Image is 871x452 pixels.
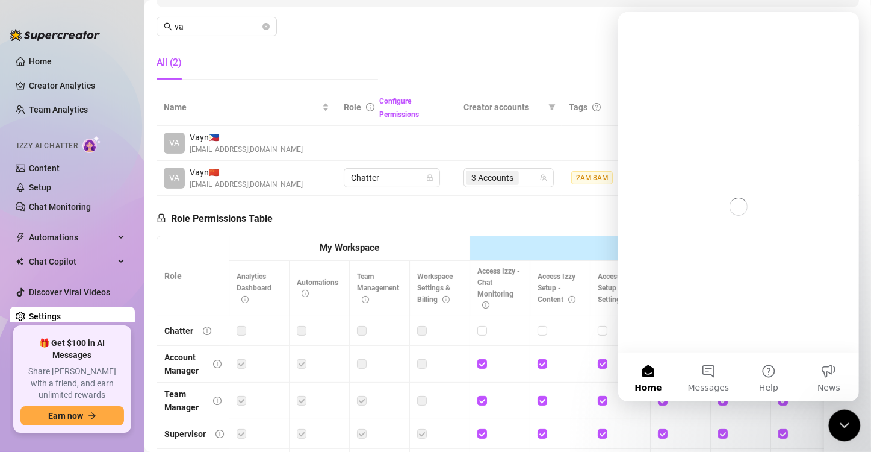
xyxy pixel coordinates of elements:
span: info-circle [215,430,224,438]
span: lock [426,174,433,181]
div: Supervisor [164,427,206,441]
a: Discover Viral Videos [29,287,110,297]
input: Search members [175,20,260,33]
iframe: Intercom live chat [618,12,859,401]
span: info-circle [442,296,450,303]
span: info-circle [568,296,575,303]
a: Configure Permissions [379,97,419,119]
div: Team Manager [164,388,203,414]
span: filter [548,104,556,111]
span: info-circle [302,290,309,297]
span: search [164,22,172,31]
span: team [540,174,547,181]
a: Home [29,57,52,66]
span: filter [546,98,558,116]
span: lock [157,213,166,223]
th: Name [157,89,336,126]
span: 3 Accounts [466,171,519,185]
span: Role [344,102,361,112]
iframe: Intercom live chat [829,410,861,442]
img: AI Chatter [82,136,101,153]
span: 2AM-8AM [571,171,613,184]
span: VA [169,136,179,149]
span: thunderbolt [16,233,25,242]
span: Automations [297,278,338,298]
a: Team Analytics [29,105,88,115]
span: Analytics Dashboard [237,272,271,304]
button: Earn nowarrow-right [20,406,124,425]
span: Creator accounts [463,101,544,114]
span: [EMAIL_ADDRESS][DOMAIN_NAME] [190,144,303,155]
img: Chat Copilot [16,257,23,266]
div: Account Manager [164,351,203,377]
span: info-circle [241,296,249,303]
span: Access Izzy Setup - Settings [598,272,636,304]
span: Izzy AI Chatter [17,140,78,152]
span: Earn now [48,411,83,421]
h5: Role Permissions Table [157,212,273,226]
span: info-circle [203,327,211,335]
div: Chatter [164,324,193,337]
span: Access Izzy Setup - Content [538,272,575,304]
a: Chat Monitoring [29,202,91,212]
span: info-circle [362,296,369,303]
span: [EMAIL_ADDRESS][DOMAIN_NAME] [190,179,303,190]
span: Chatter [351,169,433,187]
span: Chat Copilot [29,252,114,271]
a: Creator Analytics [29,76,125,95]
button: close-circle [262,23,270,30]
span: Automations [29,228,114,247]
span: Vayn 🇵🇭 [190,131,303,144]
span: Tags [569,101,587,114]
th: Role [157,236,229,316]
strong: My Workspace [320,242,379,253]
span: Team Management [357,272,399,304]
span: Name [164,101,320,114]
img: logo-BBDzfeDw.svg [10,29,100,41]
span: info-circle [366,103,374,111]
span: info-circle [213,360,222,368]
span: question-circle [592,103,601,111]
span: Share [PERSON_NAME] with a friend, and earn unlimited rewards [20,366,124,401]
span: Vayn 🇨🇳 [190,166,303,179]
a: Setup [29,183,51,192]
a: Settings [29,312,61,321]
span: Access Izzy - Chat Monitoring [477,267,520,310]
span: info-circle [482,301,489,309]
span: VA [169,171,179,184]
span: Workspace Settings & Billing [417,272,453,304]
span: arrow-right [88,412,96,420]
a: Content [29,163,60,173]
div: All (2) [157,55,182,70]
span: 🎁 Get $100 in AI Messages [20,337,124,361]
span: info-circle [213,397,222,405]
span: 3 Accounts [471,171,513,184]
